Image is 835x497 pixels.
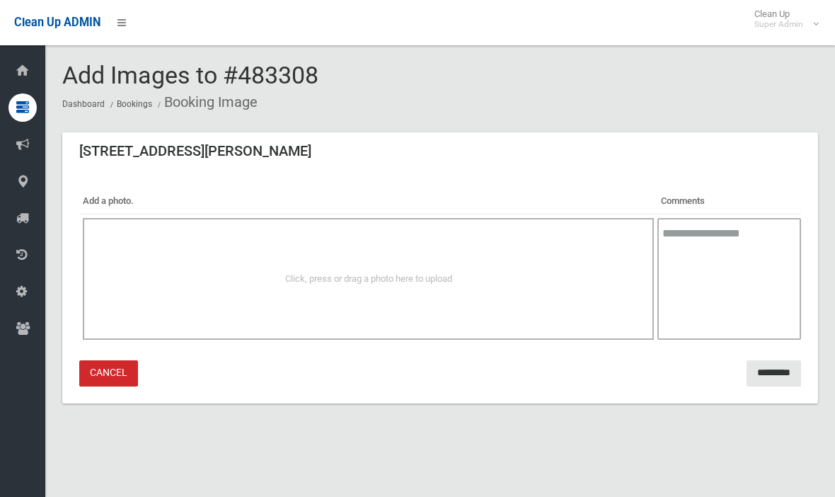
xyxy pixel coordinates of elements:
a: Dashboard [62,99,105,109]
span: Add Images to #483308 [62,61,318,89]
th: Add a photo. [79,189,657,214]
a: Bookings [117,99,152,109]
small: Super Admin [754,19,803,30]
a: Cancel [79,360,138,387]
th: Comments [657,189,801,214]
span: Clean Up ADMIN [14,16,100,29]
span: Clean Up [747,8,817,30]
li: Booking Image [154,89,258,115]
span: Click, press or drag a photo here to upload [285,273,452,284]
h3: [STREET_ADDRESS][PERSON_NAME] [79,144,311,158]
